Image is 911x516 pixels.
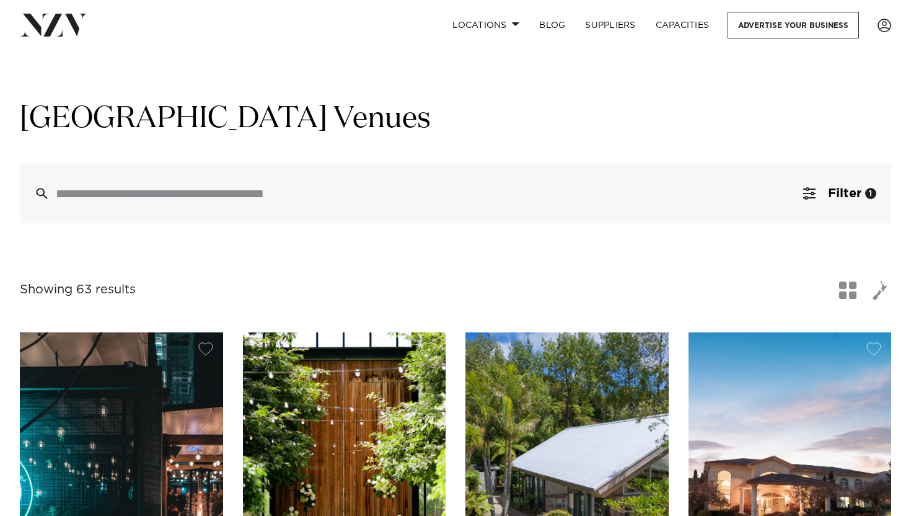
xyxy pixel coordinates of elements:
a: Advertise your business [728,12,859,38]
span: Filter [828,187,861,200]
img: nzv-logo.png [20,14,87,36]
a: Locations [442,12,529,38]
div: Showing 63 results [20,280,136,300]
a: BLOG [529,12,575,38]
a: SUPPLIERS [575,12,645,38]
div: 1 [865,188,876,199]
h1: [GEOGRAPHIC_DATA] Venues [20,100,891,139]
button: Filter1 [788,164,891,223]
a: Capacities [646,12,720,38]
